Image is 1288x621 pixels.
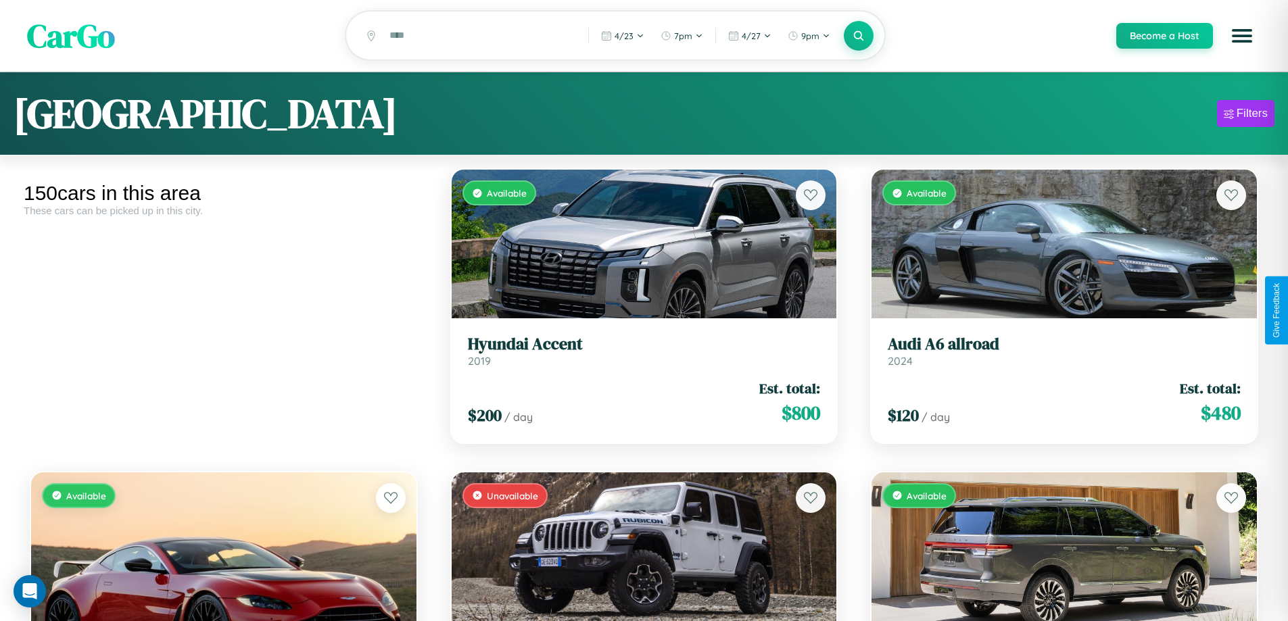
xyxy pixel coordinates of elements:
[504,410,533,424] span: / day
[781,25,837,47] button: 9pm
[888,334,1241,354] h3: Audi A6 allroad
[1116,23,1213,49] button: Become a Host
[782,399,820,426] span: $ 800
[1237,107,1268,120] div: Filters
[594,25,651,47] button: 4/23
[721,25,778,47] button: 4/27
[907,490,947,501] span: Available
[888,354,913,368] span: 2024
[66,490,106,501] span: Available
[487,490,538,501] span: Unavailable
[487,187,527,199] span: Available
[888,404,919,426] span: $ 120
[1180,378,1241,398] span: Est. total:
[1201,399,1241,426] span: $ 480
[14,575,46,607] div: Open Intercom Messenger
[654,25,710,47] button: 7pm
[27,14,115,58] span: CarGo
[468,354,491,368] span: 2019
[615,30,634,41] span: 4 / 23
[1223,17,1261,55] button: Open menu
[907,187,947,199] span: Available
[1272,283,1281,338] div: Give Feedback
[14,86,398,141] h1: [GEOGRAPHIC_DATA]
[24,205,424,216] div: These cars can be picked up in this city.
[674,30,692,41] span: 7pm
[759,378,820,398] span: Est. total:
[24,182,424,205] div: 150 cars in this area
[742,30,761,41] span: 4 / 27
[922,410,950,424] span: / day
[468,334,821,368] a: Hyundai Accent2019
[801,30,819,41] span: 9pm
[468,404,502,426] span: $ 200
[468,334,821,354] h3: Hyundai Accent
[1217,100,1274,127] button: Filters
[888,334,1241,368] a: Audi A6 allroad2024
